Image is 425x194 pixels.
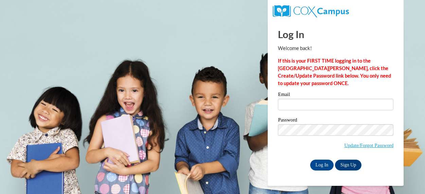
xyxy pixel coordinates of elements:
a: COX Campus [273,8,349,14]
strong: If this is your FIRST TIME logging in to the [GEOGRAPHIC_DATA][PERSON_NAME], click the Create/Upd... [278,58,391,86]
h1: Log In [278,27,393,41]
a: Update/Forgot Password [344,143,393,148]
label: Password [278,117,393,124]
input: Log In [310,160,334,171]
p: Welcome back! [278,45,393,52]
label: Email [278,92,393,99]
img: COX Campus [273,5,349,17]
a: Sign Up [335,160,361,171]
